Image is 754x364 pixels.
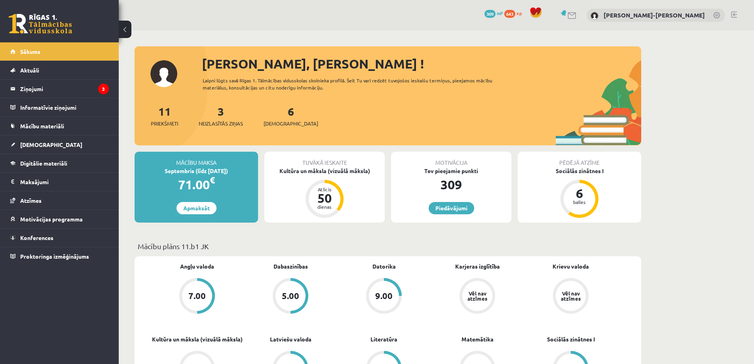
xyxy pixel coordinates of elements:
[10,42,109,61] a: Sākums
[431,278,524,315] a: Vēl nav atzīmes
[135,152,258,167] div: Mācību maksa
[202,54,641,73] div: [PERSON_NAME], [PERSON_NAME] !
[151,120,178,128] span: Priekšmeti
[518,167,641,175] div: Sociālās zinātnes I
[135,175,258,194] div: 71.00
[10,191,109,210] a: Atzīmes
[152,335,243,343] a: Kultūra un māksla (vizuālā māksla)
[264,167,385,175] div: Kultūra un māksla (vizuālā māksla)
[10,117,109,135] a: Mācību materiāli
[568,200,591,204] div: balles
[372,262,396,271] a: Datorika
[10,173,109,191] a: Maksājumi
[20,215,83,223] span: Motivācijas programma
[270,335,311,343] a: Latviešu valoda
[150,278,244,315] a: 7.00
[484,10,503,16] a: 309 mP
[20,67,39,74] span: Aktuāli
[391,152,511,167] div: Motivācija
[20,253,89,260] span: Proktoringa izmēģinājums
[313,204,336,209] div: dienas
[313,192,336,204] div: 50
[180,262,214,271] a: Angļu valoda
[20,160,67,167] span: Digitālie materiāli
[10,98,109,116] a: Informatīvie ziņojumi
[518,167,641,219] a: Sociālās zinātnes I 6 balles
[151,104,178,128] a: 11Priekšmeti
[518,152,641,167] div: Pēdējā atzīme
[210,174,215,186] span: €
[135,167,258,175] div: Septembris (līdz [DATE])
[199,104,243,128] a: 3Neizlasītās ziņas
[177,202,217,214] a: Apmaksāt
[568,187,591,200] div: 6
[264,167,385,219] a: Kultūra un māksla (vizuālā māksla) Atlicis 50 dienas
[429,202,474,214] a: Piedāvājumi
[20,141,82,148] span: [DEMOGRAPHIC_DATA]
[20,98,109,116] legend: Informatīvie ziņojumi
[504,10,515,18] span: 643
[553,262,589,271] a: Krievu valoda
[138,241,638,252] p: Mācību plāns 11.b1 JK
[98,84,109,94] i: 3
[264,120,318,128] span: [DEMOGRAPHIC_DATA]
[20,80,109,98] legend: Ziņojumi
[313,187,336,192] div: Atlicis
[203,77,507,91] div: Laipni lūgts savā Rīgas 1. Tālmācības vidusskolas skolnieka profilā. Šeit Tu vari redzēt tuvojošo...
[10,210,109,228] a: Motivācijas programma
[455,262,500,271] a: Karjeras izglītība
[264,104,318,128] a: 6[DEMOGRAPHIC_DATA]
[10,135,109,154] a: [DEMOGRAPHIC_DATA]
[504,10,526,16] a: 643 xp
[337,278,431,315] a: 9.00
[604,11,705,19] a: [PERSON_NAME]-[PERSON_NAME]
[20,122,64,130] span: Mācību materiāli
[273,262,308,271] a: Dabaszinības
[10,229,109,247] a: Konferences
[10,154,109,172] a: Digitālie materiāli
[524,278,617,315] a: Vēl nav atzīmes
[199,120,243,128] span: Neizlasītās ziņas
[282,292,299,300] div: 5.00
[466,291,488,301] div: Vēl nav atzīmes
[188,292,206,300] div: 7.00
[591,12,598,20] img: Martins Frīdenbergs-Tomašs
[20,234,53,241] span: Konferences
[10,247,109,265] a: Proktoringa izmēģinājums
[20,48,40,55] span: Sākums
[547,335,595,343] a: Sociālās zinātnes I
[20,197,42,204] span: Atzīmes
[484,10,496,18] span: 309
[517,10,522,16] span: xp
[375,292,393,300] div: 9.00
[391,167,511,175] div: Tev pieejamie punkti
[10,61,109,79] a: Aktuāli
[9,14,72,34] a: Rīgas 1. Tālmācības vidusskola
[370,335,397,343] a: Literatūra
[497,10,503,16] span: mP
[244,278,337,315] a: 5.00
[560,291,582,301] div: Vēl nav atzīmes
[20,173,109,191] legend: Maksājumi
[264,152,385,167] div: Tuvākā ieskaite
[391,175,511,194] div: 309
[10,80,109,98] a: Ziņojumi3
[462,335,494,343] a: Matemātika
